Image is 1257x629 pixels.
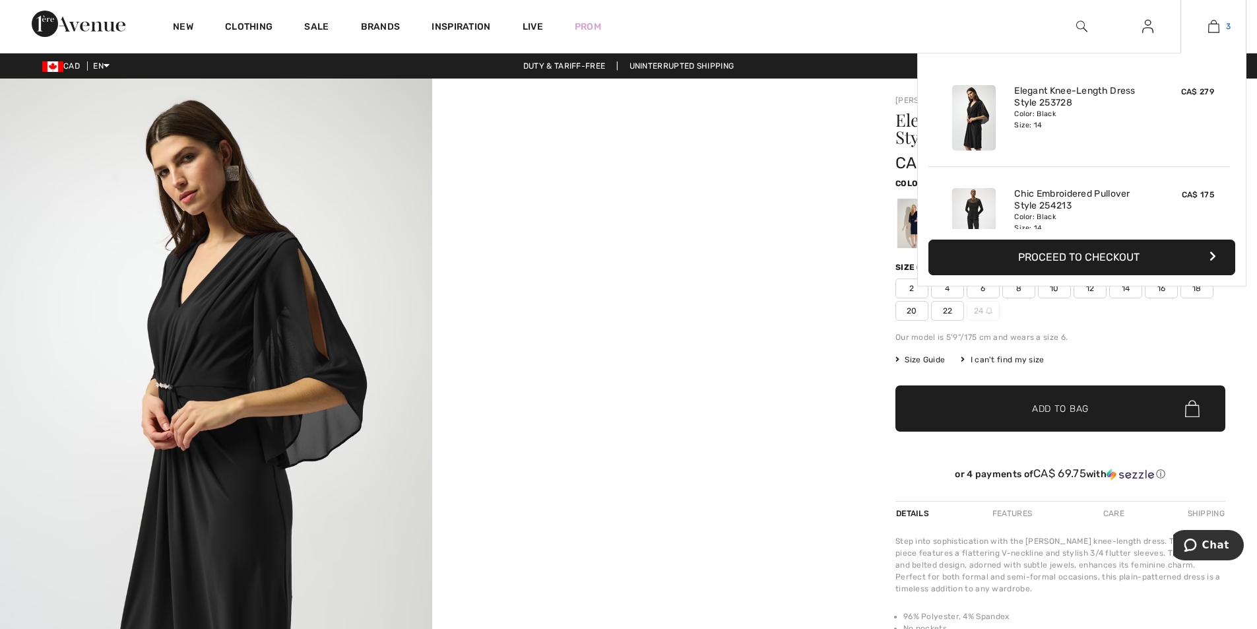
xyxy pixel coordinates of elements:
[961,354,1044,366] div: I can't find my size
[967,279,1000,298] span: 6
[895,154,958,172] span: CA$ 279
[1182,190,1214,199] span: CA$ 175
[1145,279,1178,298] span: 16
[93,61,110,71] span: EN
[225,21,273,35] a: Clothing
[1014,85,1144,109] a: Elegant Knee-Length Dress Style 253728
[928,240,1235,275] button: Proceed to Checkout
[42,61,63,72] img: Canadian Dollar
[1092,502,1136,525] div: Care
[1142,18,1153,34] img: My Info
[1076,18,1087,34] img: search the website
[1185,400,1200,417] img: Bag.svg
[1032,402,1089,416] span: Add to Bag
[895,502,932,525] div: Details
[1038,279,1071,298] span: 10
[952,85,996,150] img: Elegant Knee-Length Dress Style 253728
[895,112,1171,146] h1: Elegant Knee-length Dress Style 253728
[42,61,85,71] span: CAD
[1181,18,1246,34] a: 3
[1033,467,1086,480] span: CA$ 69.75
[1184,502,1225,525] div: Shipping
[931,301,964,321] span: 22
[1002,279,1035,298] span: 8
[173,21,193,35] a: New
[931,279,964,298] span: 4
[32,11,125,37] img: 1ère Avenue
[895,535,1225,595] div: Step into sophistication with the [PERSON_NAME] knee-length dress. This elegant piece features a ...
[1074,279,1107,298] span: 12
[1226,20,1231,32] span: 3
[895,261,1116,273] div: Size ([GEOGRAPHIC_DATA]/[GEOGRAPHIC_DATA]):
[1014,188,1144,212] a: Chic Embroidered Pullover Style 254213
[952,188,996,253] img: Chic Embroidered Pullover Style 254213
[981,502,1043,525] div: Features
[903,611,1225,622] li: 96% Polyester, 4% Spandex
[897,199,932,248] div: Midnight Blue
[1180,279,1213,298] span: 18
[1181,87,1214,96] span: CA$ 279
[1014,212,1144,233] div: Color: Black Size: 14
[304,21,329,35] a: Sale
[895,331,1225,343] div: Our model is 5'9"/175 cm and wears a size 6.
[895,279,928,298] span: 2
[895,467,1225,480] div: or 4 payments of with
[432,21,490,35] span: Inspiration
[1109,279,1142,298] span: 14
[986,308,992,314] img: ring-m.svg
[895,467,1225,485] div: or 4 payments ofCA$ 69.75withSezzle Click to learn more about Sezzle
[361,21,401,35] a: Brands
[1014,109,1144,130] div: Color: Black Size: 14
[432,79,864,294] video: Your browser does not support the video tag.
[895,179,926,188] span: Color:
[1208,18,1219,34] img: My Bag
[1132,18,1164,35] a: Sign In
[523,20,543,34] a: Live
[895,301,928,321] span: 20
[895,96,961,105] a: [PERSON_NAME]
[1107,469,1154,480] img: Sezzle
[1173,530,1244,563] iframe: Opens a widget where you can chat to one of our agents
[575,20,601,34] a: Prom
[895,385,1225,432] button: Add to Bag
[895,354,945,366] span: Size Guide
[967,301,1000,321] span: 24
